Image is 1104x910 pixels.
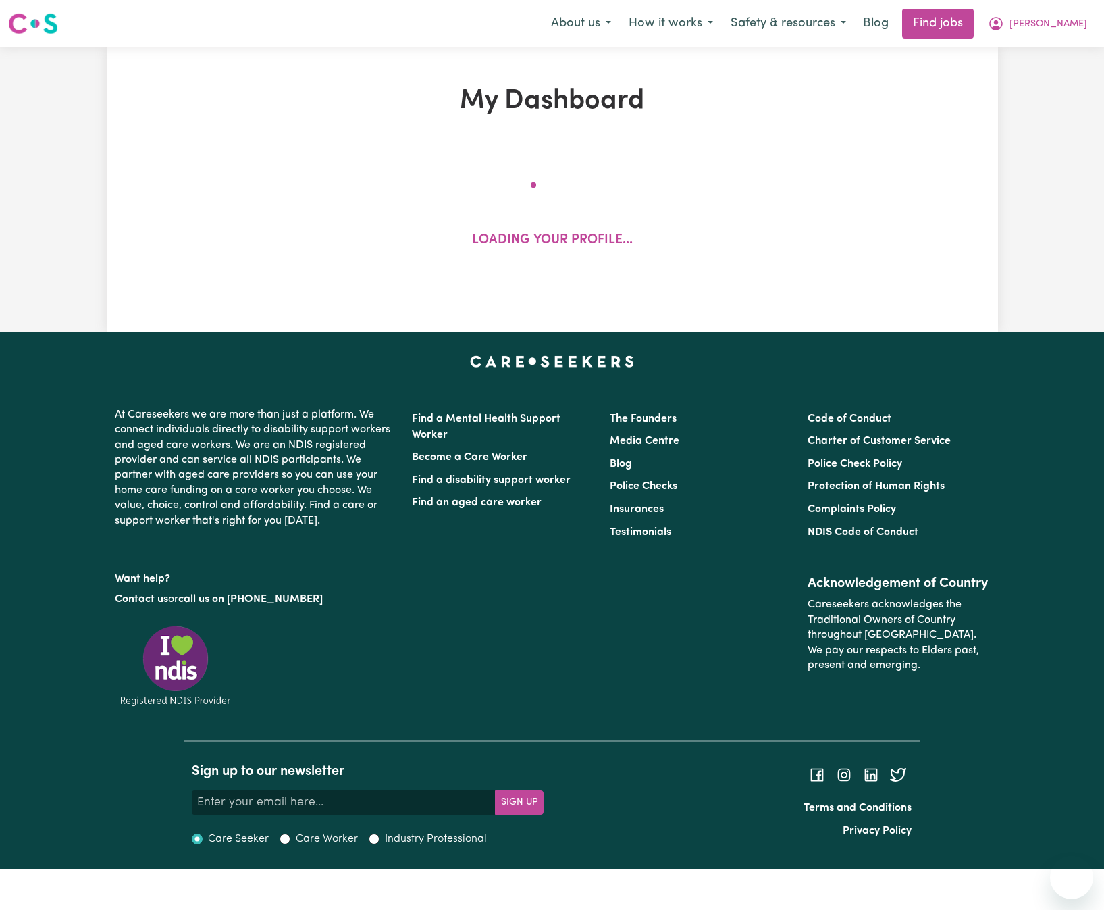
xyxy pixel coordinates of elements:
[542,9,620,38] button: About us
[610,504,664,515] a: Insurances
[979,9,1096,38] button: My Account
[412,475,571,486] a: Find a disability support worker
[192,790,496,815] input: Enter your email here...
[412,413,560,440] a: Find a Mental Health Support Worker
[115,586,396,612] p: or
[178,594,323,605] a: call us on [PHONE_NUMBER]
[115,594,168,605] a: Contact us
[470,356,634,367] a: Careseekers home page
[843,826,912,836] a: Privacy Policy
[808,436,951,447] a: Charter of Customer Service
[804,803,912,813] a: Terms and Conditions
[610,459,632,470] a: Blog
[808,592,989,678] p: Careseekers acknowledges the Traditional Owners of Country throughout [GEOGRAPHIC_DATA]. We pay o...
[902,9,974,39] a: Find jobs
[115,402,396,534] p: At Careseekers we are more than just a platform. We connect individuals directly to disability su...
[8,11,58,36] img: Careseekers logo
[808,504,896,515] a: Complaints Policy
[808,413,891,424] a: Code of Conduct
[808,481,945,492] a: Protection of Human Rights
[115,624,236,708] img: Registered NDIS provider
[610,527,671,538] a: Testimonials
[722,9,855,38] button: Safety & resources
[610,413,677,424] a: The Founders
[412,497,542,508] a: Find an aged care worker
[8,8,58,39] a: Careseekers logo
[263,85,841,118] h1: My Dashboard
[610,436,679,447] a: Media Centre
[208,831,269,847] label: Care Seeker
[1050,856,1093,899] iframe: Button to launch messaging window
[192,763,544,780] h2: Sign up to our newsletter
[863,769,879,780] a: Follow Careseekers on LinkedIn
[610,481,677,492] a: Police Checks
[836,769,852,780] a: Follow Careseekers on Instagram
[808,576,989,592] h2: Acknowledgement of Country
[296,831,358,847] label: Care Worker
[890,769,906,780] a: Follow Careseekers on Twitter
[808,527,918,538] a: NDIS Code of Conduct
[1009,17,1087,32] span: [PERSON_NAME]
[472,231,633,251] p: Loading your profile...
[620,9,722,38] button: How it works
[385,831,487,847] label: Industry Professional
[495,790,544,815] button: Subscribe
[808,459,902,470] a: Police Check Policy
[412,452,527,463] a: Become a Care Worker
[809,769,825,780] a: Follow Careseekers on Facebook
[115,566,396,586] p: Want help?
[855,9,897,39] a: Blog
